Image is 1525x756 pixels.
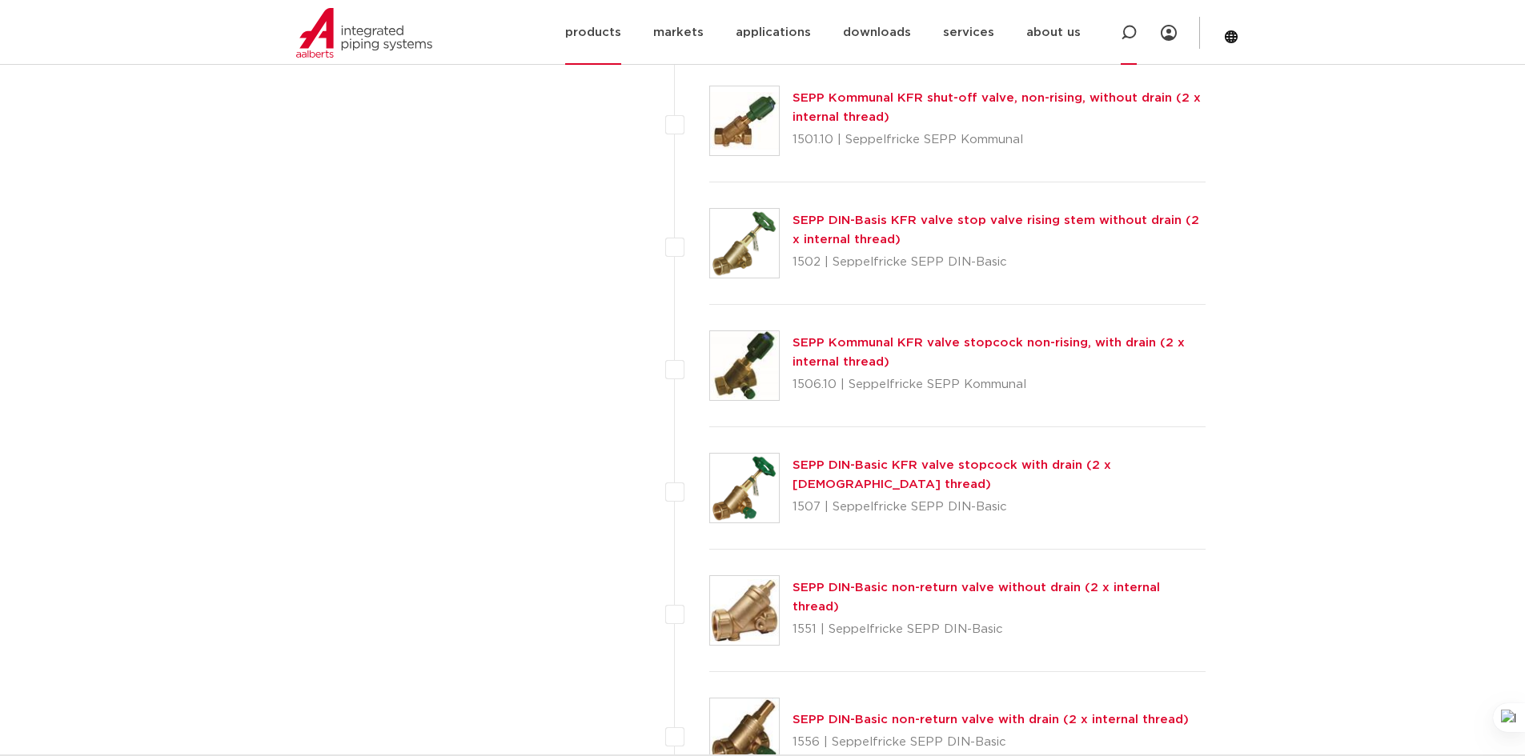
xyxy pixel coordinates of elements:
img: Thumbnail for SEPP DIN-Basic KFR valve stop valve rising stem without drain (2 x female thread) [710,209,779,278]
font: downloads [843,26,911,38]
img: Thumbnail for SEPP Kommunal KFR shut-off valve, non-rising, without drain (2 x internal thread) [710,86,779,155]
img: Thumbnail for SEPP DIN-Basis non-return valve without drain (2 x internal thread) [710,576,779,645]
font: markets [653,26,704,38]
a: SEPP DIN-Basis KFR valve stop valve rising stem without drain (2 x internal thread) [793,214,1199,246]
a: SEPP Kommunal KFR shut-off valve, non-rising, without drain (2 x internal thread) [793,92,1201,123]
font: 1551 | Seppelfricke SEPP DIN-Basic [793,623,1003,635]
img: Thumbnail for SEPP DIN-Basis KFR valve stopcock with drain (2 x female thread) [710,454,779,522]
font: services [943,26,994,38]
a: SEPP DIN-Basic KFR valve stopcock with drain (2 x [DEMOGRAPHIC_DATA] thread) [793,459,1111,490]
a: SEPP Kommunal KFR valve stopcock non-rising, with drain (2 x internal thread) [793,337,1185,368]
a: SEPP DIN-Basic non-return valve without drain (2 x internal thread) [793,582,1160,613]
font: 1507 | Seppelfricke SEPP DIN-Basic [793,501,1007,513]
font: 1556 | Seppelfricke SEPP DIN-Basic [793,736,1006,748]
font: about us [1026,26,1081,38]
font: applications [736,26,811,38]
font: 1506.10 | Seppelfricke SEPP Kommunal [793,378,1026,390]
font: 1501.10 | Seppelfricke SEPP Kommunal [793,134,1023,146]
a: SEPP DIN-Basic non-return valve with drain (2 x internal thread) [793,714,1189,726]
font: products [565,26,621,38]
font: 1502 | Seppelfricke SEPP DIN-Basic [793,256,1007,268]
img: Thumbnail for SEPP Kommunal KFR valve stopcock non-rising, with drain (2 x internal thread) [710,331,779,400]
